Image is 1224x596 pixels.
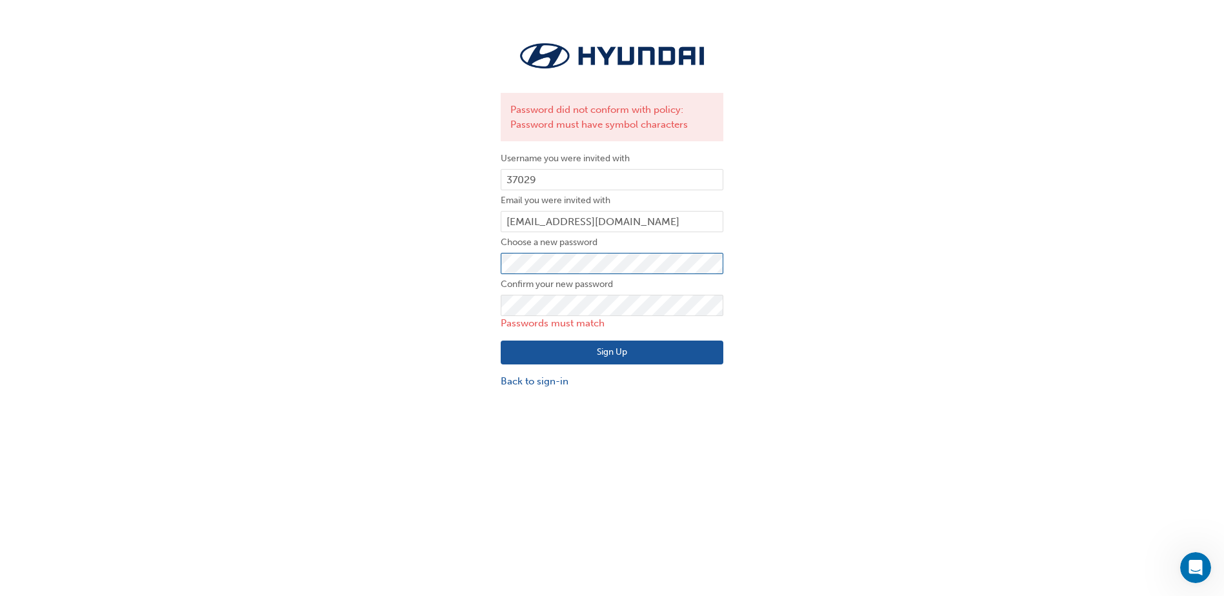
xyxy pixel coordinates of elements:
div: Password did not conform with policy: Password must have symbol characters [501,93,723,141]
button: Sign Up [501,341,723,365]
label: Email you were invited with [501,193,723,208]
label: Username you were invited with [501,151,723,166]
input: Username [501,169,723,191]
p: Passwords must match [501,316,723,331]
label: Confirm your new password [501,277,723,292]
img: Trak [501,39,723,74]
label: Choose a new password [501,235,723,250]
iframe: Intercom live chat [1180,552,1211,583]
a: Back to sign-in [501,374,723,389]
